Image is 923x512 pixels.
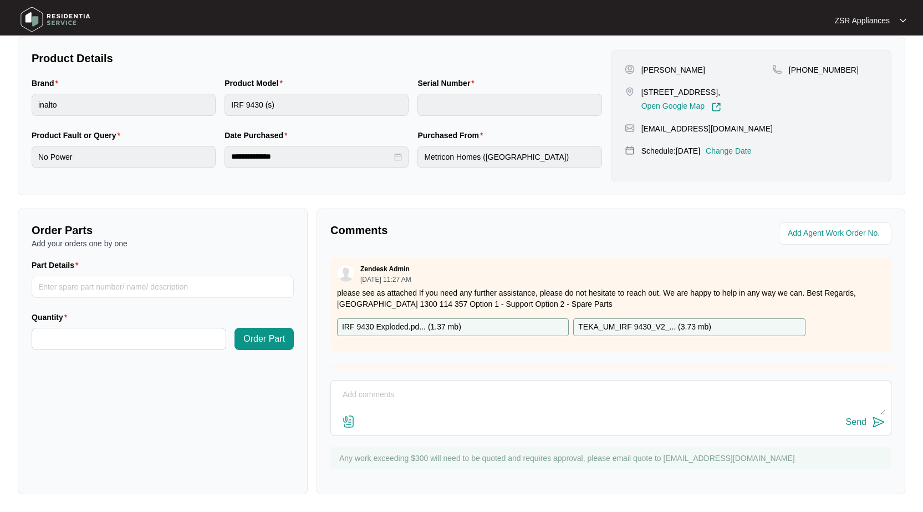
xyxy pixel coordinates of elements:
[417,146,601,168] input: Purchased From
[32,94,216,116] input: Brand
[32,260,83,271] label: Part Details
[625,145,635,155] img: map-pin
[32,328,226,349] input: Quantity
[243,332,285,346] span: Order Part
[788,227,885,240] input: Add Agent Work Order No.
[641,145,700,156] p: Schedule: [DATE]
[17,3,94,36] img: residentia service logo
[834,15,890,26] p: ZSR Appliances
[772,64,782,74] img: map-pin
[32,146,216,168] input: Product Fault or Query
[417,130,487,141] label: Purchased From
[789,64,859,75] p: [PHONE_NUMBER]
[706,145,752,156] p: Change Date
[872,415,885,429] img: send-icon.svg
[225,94,409,116] input: Product Model
[338,265,354,282] img: user.svg
[32,312,72,323] label: Quantity
[900,18,906,23] img: dropdown arrow
[578,321,711,333] p: TEKA_UM_IRF 9430_V2_... ( 3.73 mb )
[846,417,866,427] div: Send
[32,130,125,141] label: Product Fault or Query
[417,94,601,116] input: Serial Number
[32,78,63,89] label: Brand
[32,222,294,238] p: Order Parts
[846,415,885,430] button: Send
[360,265,410,273] p: Zendesk Admin
[342,321,461,333] p: IRF 9430 Exploded.pd... ( 1.37 mb )
[711,102,721,112] img: Link-External
[342,415,355,428] img: file-attachment-doc.svg
[641,123,773,134] p: [EMAIL_ADDRESS][DOMAIN_NAME]
[231,151,392,163] input: Date Purchased
[225,130,292,141] label: Date Purchased
[339,453,886,464] p: Any work exceeding $300 will need to be quoted and requires approval, please email quote to [EMAI...
[625,64,635,74] img: user-pin
[330,222,603,238] p: Comments
[641,64,705,75] p: [PERSON_NAME]
[417,78,478,89] label: Serial Number
[625,123,635,133] img: map-pin
[625,87,635,97] img: map-pin
[641,87,721,98] p: [STREET_ADDRESS],
[234,328,294,350] button: Order Part
[360,276,411,283] p: [DATE] 11:27 AM
[32,50,602,66] p: Product Details
[641,102,721,112] a: Open Google Map
[32,238,294,249] p: Add your orders one by one
[337,287,885,310] p: please see as attached If you need any further assistance, please do not hesitate to reach out. W...
[32,276,294,298] input: Part Details
[225,78,287,89] label: Product Model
